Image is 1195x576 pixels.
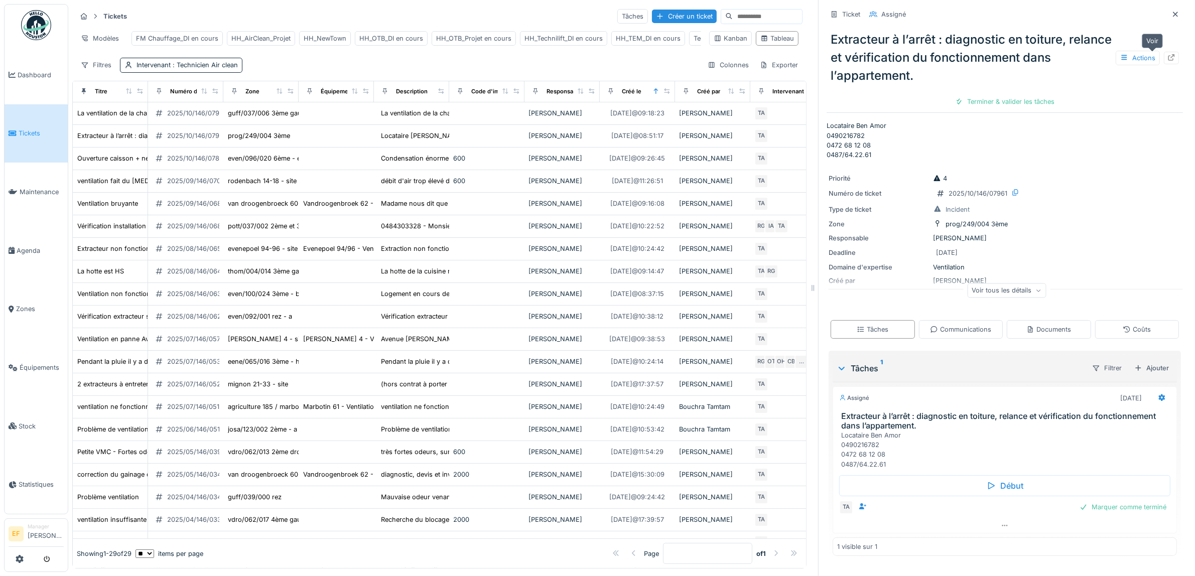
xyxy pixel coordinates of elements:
[754,355,768,369] div: RG
[5,46,68,104] a: Dashboard
[228,470,367,479] div: van droogenbroeck 60-62 / helmet 339 - site
[228,379,288,389] div: mignon 21-33 - site
[167,537,229,547] div: 2025/04/146/02909
[303,470,479,479] div: Vandroogenbroek 62 - Ventilation collective (Double flux)
[528,289,596,299] div: [PERSON_NAME]
[167,108,227,118] div: 2025/10/146/07964
[1116,51,1160,65] div: Actions
[754,490,768,504] div: TA
[611,357,664,366] div: [DATE] @ 10:24:14
[841,411,1172,430] h3: Extracteur à l’arrêt : diagnostic en toiture, relance et vérification du fonctionnement dans l’ap...
[359,34,423,43] div: HH_OTB_DI en cours
[760,34,794,43] div: Tableau
[837,542,877,551] div: 1 visible sur 1
[784,355,799,369] div: CB
[381,221,540,231] div: 0484303328 - Monsieur [PERSON_NAME] Monsi...
[610,244,665,253] div: [DATE] @ 10:24:42
[77,470,226,479] div: correction du gainage de la salle communautaire
[754,468,768,482] div: TA
[28,523,64,530] div: Manager
[930,325,991,334] div: Communications
[679,470,746,479] div: [PERSON_NAME]
[381,402,546,411] div: ventilation ne fonctionne pas - EL [PERSON_NAME]...
[19,128,64,138] span: Tickets
[1142,34,1163,48] div: Voir
[1088,361,1126,375] div: Filtrer
[19,421,64,431] span: Stock
[5,338,68,397] a: Équipements
[99,12,131,21] strong: Tickets
[228,447,304,457] div: vdro/062/013 2ème droit
[1076,500,1170,514] div: Marquer comme terminé
[644,548,659,558] div: Page
[881,10,906,19] div: Assigné
[829,233,1181,243] div: [PERSON_NAME]
[228,199,367,208] div: van droogenbroeck 60-62 / helmet 339 - site
[528,379,596,389] div: [PERSON_NAME]
[610,402,665,411] div: [DATE] @ 10:24:49
[610,221,665,231] div: [DATE] @ 10:22:52
[77,334,236,344] div: Ventilation en panne Avenue [PERSON_NAME] 4/23
[610,108,665,118] div: [DATE] @ 09:18:23
[228,221,313,231] div: pott/037/002 2ème et 3ème
[528,131,596,140] div: [PERSON_NAME]
[827,121,1183,160] p: Locataire Ben Amor 0490216782 0472 68 12 08 0487/64.22.61
[829,233,929,243] div: Responsable
[245,87,259,96] div: Zone
[77,154,221,163] div: Ouverture caisson + nettoyage grille coupe feu
[610,334,666,344] div: [DATE] @ 09:38:53
[528,537,596,547] div: [PERSON_NAME]
[167,379,229,389] div: 2025/07/146/05205
[611,289,665,299] div: [DATE] @ 08:37:15
[880,362,883,374] sup: 1
[167,199,229,208] div: 2025/09/146/06852
[170,87,218,96] div: Numéro de ticket
[612,176,663,186] div: [DATE] @ 11:26:51
[754,377,768,391] div: TA
[381,289,539,299] div: Logement en cours de rénovation (accès clé CA):...
[77,492,139,502] div: Problème ventilation
[528,402,596,411] div: [PERSON_NAME]
[77,289,247,299] div: Ventilation non fonctionnelle dans la sdb ni dans le WC
[381,492,504,502] div: Mauvaise odeur venant de la chaufferie.
[228,424,297,434] div: josa/123/002 2ème - a
[167,154,227,163] div: 2025/10/146/07838
[228,131,290,140] div: prog/249/004 3ème
[453,515,520,524] div: 2000
[936,248,958,257] div: [DATE]
[228,108,313,118] div: guff/037/006 3ème gauche
[77,402,166,411] div: ventilation ne fonctionne pas
[77,244,159,253] div: Extracteur non fonctionnel
[946,219,1008,229] div: prog/249/004 3ème
[528,424,596,434] div: [PERSON_NAME]
[610,199,665,208] div: [DATE] @ 09:16:08
[679,424,746,434] div: Bouchra Tamtam
[754,445,768,459] div: TA
[827,27,1183,89] div: Extracteur à l’arrêt : diagnostic en toiture, relance et vérification du fonctionnement dans l’ap...
[381,334,582,344] div: Avenue [PERSON_NAME] 4/23 Madame [PERSON_NAME] EL A...
[754,197,768,211] div: TA
[453,447,520,457] div: 600
[764,264,778,278] div: RG
[652,10,717,23] div: Créer un ticket
[19,480,64,489] span: Statistiques
[622,87,641,96] div: Créé le
[381,108,532,118] div: La ventilation de la chambre ne fonctionne pas....
[528,312,596,321] div: [PERSON_NAME]
[453,470,520,479] div: 2000
[77,357,259,366] div: Pendant la pluie il y a de l'eau coule dans le trou de la hotte
[5,104,68,163] a: Tickets
[303,334,470,344] div: [PERSON_NAME] 4 - Ventilation collective (Extracteur)
[839,394,869,402] div: Assigné
[396,87,428,96] div: Description
[679,108,746,118] div: [PERSON_NAME]
[754,287,768,301] div: TA
[528,108,596,118] div: [PERSON_NAME]
[679,221,746,231] div: [PERSON_NAME]
[842,10,860,19] div: Ticket
[617,9,648,24] div: Tâches
[857,325,888,334] div: Tâches
[228,402,345,411] div: agriculture 185 / marbotin 57-63 - site
[77,221,164,231] div: Vérification installation hotte
[381,424,533,434] div: Problème de ventilation - pénétration de mauvai...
